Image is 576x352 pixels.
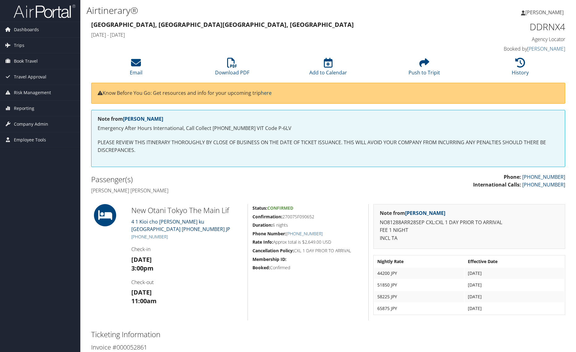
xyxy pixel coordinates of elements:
h4: Booked by [454,45,565,52]
h5: Approx total is $2,649.00 USD [252,239,364,245]
h5: Confirmed [252,265,364,271]
td: 51850 JPY [374,279,464,291]
a: Push to Tripit [409,61,440,76]
th: Nightly Rate [374,256,464,267]
a: [PHONE_NUMBER] [131,234,168,240]
td: 58225 JPY [374,291,464,302]
td: [DATE] [465,291,564,302]
h4: [PERSON_NAME] [PERSON_NAME] [91,187,324,194]
span: [PERSON_NAME] [525,9,564,16]
strong: 3:00pm [131,264,154,272]
strong: Phone: [504,174,521,180]
td: 65875 JPY [374,303,464,314]
h2: Ticketing Information [91,329,565,340]
p: NO81288ARR28SEP CXL:CXL 1 DAY PRIOR TO ARRIVAL FEE 1 NIGHT INCL TA [380,219,559,242]
h5: CXL 1 DAY PRIOR TO ARRIVAL [252,248,364,254]
strong: Booked: [252,265,270,270]
strong: Note from [380,210,445,216]
span: Employee Tools [14,132,46,148]
span: Trips [14,38,24,53]
strong: International Calls: [473,181,521,188]
strong: 11:00am [131,297,157,305]
a: [PHONE_NUMBER] [522,181,565,188]
h1: Airtinerary® [87,4,409,17]
td: [DATE] [465,268,564,279]
strong: Status: [252,205,267,211]
a: [PHONE_NUMBER] [522,174,565,180]
a: Download PDF [215,61,249,76]
h4: [DATE] - [DATE] [91,31,444,38]
td: 44200 JPY [374,268,464,279]
span: Company Admin [14,116,48,132]
strong: Note from [98,115,163,122]
p: Know Before You Go: Get resources and info for your upcoming trip [98,89,559,97]
strong: Cancellation Policy: [252,248,294,254]
p: Emergency After Hours International, Call Collect [PHONE_NUMBER] VIT Code P-6LV [98,124,559,132]
strong: [DATE] [131,288,152,296]
span: Travel Approval [14,69,46,85]
strong: Phone Number: [252,231,286,237]
strong: [DATE] [131,255,152,264]
td: [DATE] [465,303,564,314]
h3: Invoice #000052861 [91,343,565,352]
h1: DDRNX4 [454,20,565,33]
a: [PHONE_NUMBER] [286,231,323,237]
h4: Check-out [131,279,243,286]
strong: Membership ID: [252,256,286,262]
h5: 6 nights [252,222,364,228]
a: [PERSON_NAME] [123,115,163,122]
span: Book Travel [14,53,38,69]
strong: Rate Info: [252,239,273,245]
td: [DATE] [465,279,564,291]
a: 4 1 Kioi cho [PERSON_NAME] ku[GEOGRAPHIC_DATA] [PHONE_NUMBER] JP [131,218,230,233]
p: PLEASE REVIEW THIS ITINERARY THOROUGHLY BY CLOSE OF BUSINESS ON THE DATE OF TICKET ISSUANCE. THIS... [98,139,559,154]
a: History [512,61,529,76]
a: Email [130,61,142,76]
strong: Confirmation: [252,214,282,220]
h2: Passenger(s) [91,174,324,185]
a: Add to Calendar [309,61,347,76]
span: Dashboards [14,22,39,37]
span: Confirmed [267,205,293,211]
a: [PERSON_NAME] [405,210,445,216]
span: Risk Management [14,85,51,100]
h5: 27007SF090652 [252,214,364,220]
a: [PERSON_NAME] [527,45,565,52]
strong: Duration: [252,222,273,228]
h4: Agency Locator [454,36,565,43]
a: here [261,90,272,96]
span: Reporting [14,101,34,116]
h4: Check-in [131,246,243,253]
a: [PERSON_NAME] [521,3,570,22]
strong: [GEOGRAPHIC_DATA], [GEOGRAPHIC_DATA] [GEOGRAPHIC_DATA], [GEOGRAPHIC_DATA] [91,20,354,29]
img: airportal-logo.png [14,4,75,19]
h2: New Otani Tokyo The Main Lif [131,205,243,216]
th: Effective Date [465,256,564,267]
